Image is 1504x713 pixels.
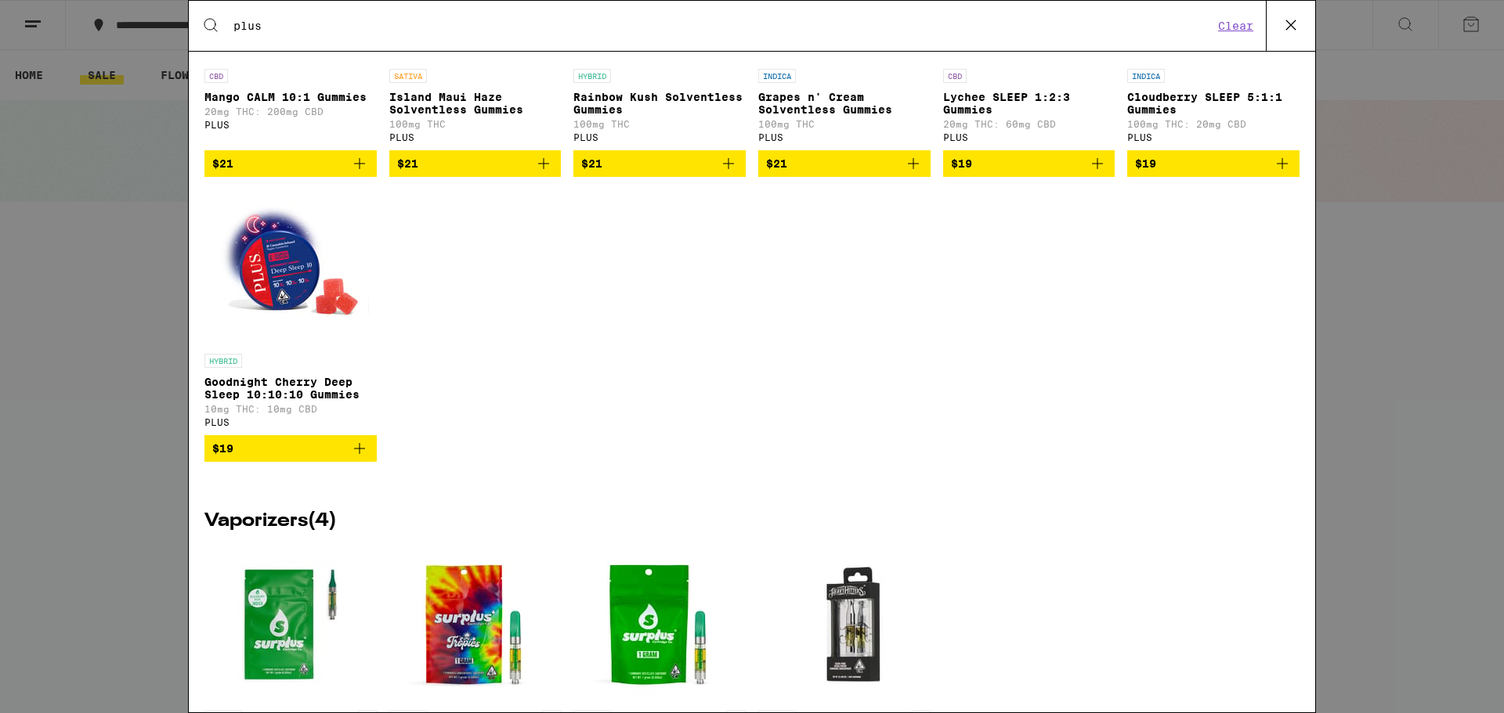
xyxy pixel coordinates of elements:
p: INDICA [1127,69,1165,83]
p: 20mg THC: 200mg CBD [204,106,377,117]
a: Open page for Goodnight Cherry Deep Sleep 10:10:10 Gummies from PLUS [204,189,377,435]
h2: Vaporizers ( 4 ) [204,512,1300,531]
img: Surplus - Blackberry Kush - 1g [212,546,369,703]
p: Island Maui Haze Solventless Gummies [389,91,562,116]
button: Add to bag [1127,150,1300,177]
span: Hi. Need any help? [9,11,113,23]
div: PLUS [943,132,1115,142]
button: Add to bag [204,150,377,177]
span: $21 [581,157,602,170]
p: HYBRID [204,354,242,368]
button: Add to bag [389,150,562,177]
div: PLUS [758,132,931,142]
p: CBD [204,69,228,83]
p: Goodnight Cherry Deep Sleep 10:10:10 Gummies [204,376,377,401]
p: HYBRID [573,69,611,83]
img: Surplus - Strawberry Fields - 1g [581,546,738,703]
p: Mango CALM 10:1 Gummies [204,91,377,103]
button: Add to bag [573,150,746,177]
p: 20mg THC: 60mg CBD [943,119,1115,129]
p: 100mg THC [389,119,562,129]
p: 100mg THC: 20mg CBD [1127,119,1300,129]
p: Grapes n' Cream Solventless Gummies [758,91,931,116]
div: PLUS [389,132,562,142]
p: Cloudberry SLEEP 5:1:1 Gummies [1127,91,1300,116]
span: $19 [212,442,233,455]
span: $19 [951,157,972,170]
img: Heavy Hitters - Peach Crescendo Ultra - 1g [766,546,923,703]
span: $21 [766,157,787,170]
div: PLUS [204,417,377,427]
span: $19 [1135,157,1156,170]
p: INDICA [758,69,796,83]
div: PLUS [204,120,377,130]
button: Add to bag [204,435,377,462]
img: PLUS - Goodnight Cherry Deep Sleep 10:10:10 Gummies [212,189,369,346]
p: Lychee SLEEP 1:2:3 Gummies [943,91,1115,116]
p: Rainbow Kush Solventless Gummies [573,91,746,116]
span: $21 [212,157,233,170]
p: SATIVA [389,69,427,83]
div: PLUS [573,132,746,142]
button: Clear [1213,19,1258,33]
p: 100mg THC [758,119,931,129]
button: Add to bag [943,150,1115,177]
span: $21 [397,157,418,170]
button: Add to bag [758,150,931,177]
p: CBD [943,69,967,83]
div: PLUS [1127,132,1300,142]
p: 100mg THC [573,119,746,129]
p: 10mg THC: 10mg CBD [204,404,377,414]
input: Search for products & categories [233,19,1213,33]
img: Surplus - Banana Mango - 1g [396,546,553,703]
